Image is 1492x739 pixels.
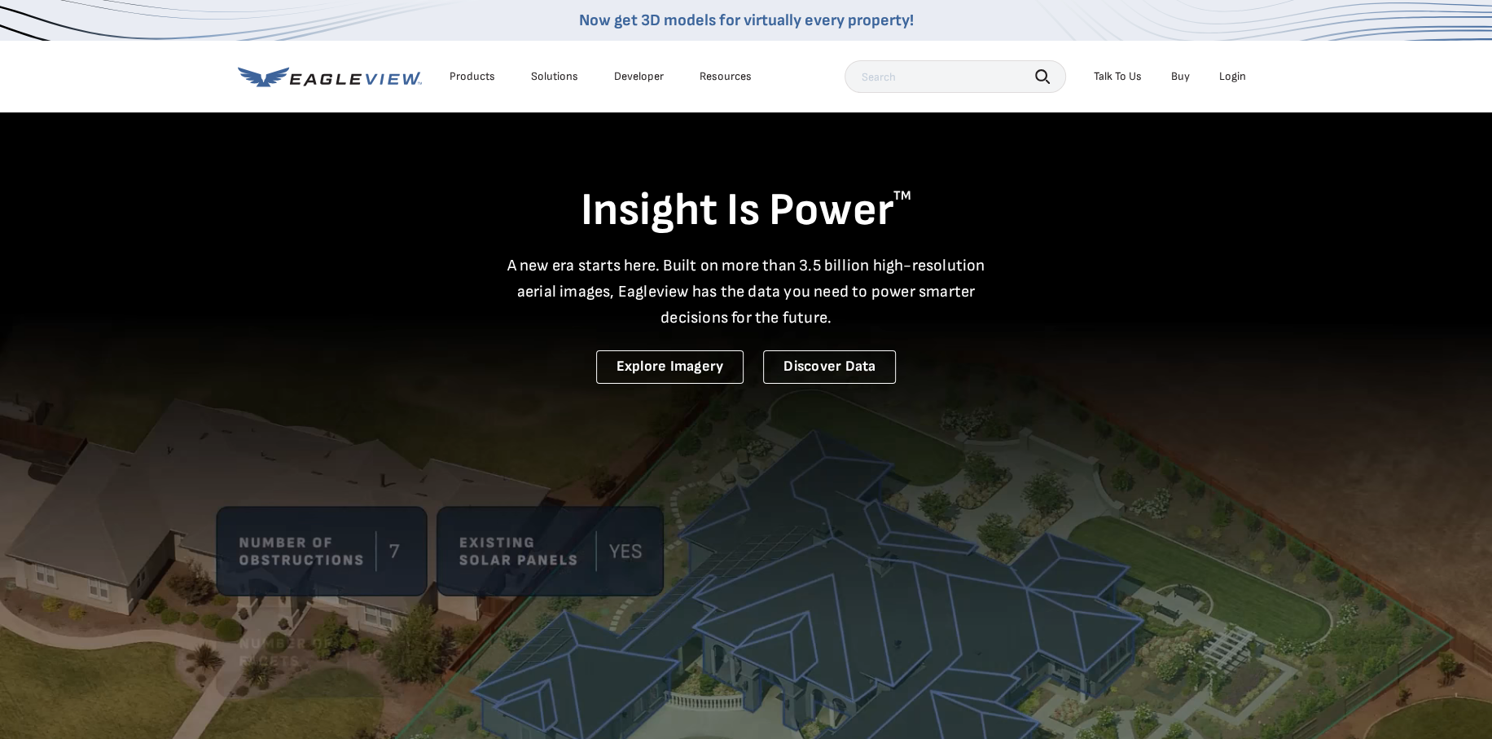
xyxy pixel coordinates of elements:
a: Developer [614,69,664,84]
a: Explore Imagery [596,350,744,384]
a: Now get 3D models for virtually every property! [579,11,914,30]
a: Buy [1171,69,1190,84]
h1: Insight Is Power [238,183,1254,240]
input: Search [845,60,1066,93]
div: Talk To Us [1094,69,1142,84]
div: Resources [700,69,752,84]
a: Discover Data [763,350,896,384]
div: Login [1219,69,1246,84]
div: Products [450,69,495,84]
p: A new era starts here. Built on more than 3.5 billion high-resolution aerial images, Eagleview ha... [497,253,995,331]
div: Solutions [531,69,578,84]
sup: TM [893,188,911,204]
